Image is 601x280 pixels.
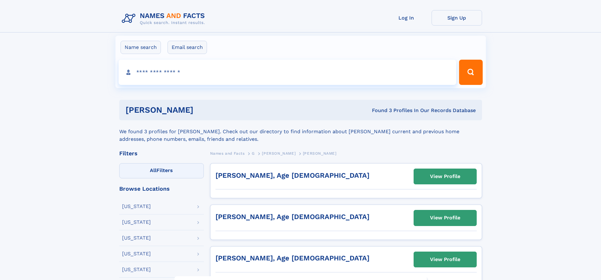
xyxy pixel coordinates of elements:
span: All [150,167,156,173]
div: Filters [119,151,204,156]
span: [PERSON_NAME] [303,151,337,156]
div: We found 3 profiles for [PERSON_NAME]. Check out our directory to find information about [PERSON_... [119,120,482,143]
div: [US_STATE] [122,220,151,225]
a: G [252,149,255,157]
div: View Profile [430,211,460,225]
label: Email search [168,41,207,54]
div: [US_STATE] [122,204,151,209]
a: [PERSON_NAME], Age [DEMOGRAPHIC_DATA] [215,213,369,221]
span: G [252,151,255,156]
a: Sign Up [432,10,482,26]
div: Browse Locations [119,186,204,192]
div: [US_STATE] [122,267,151,272]
div: View Profile [430,252,460,267]
a: Log In [381,10,432,26]
input: search input [119,60,457,85]
a: View Profile [414,169,476,184]
img: Logo Names and Facts [119,10,210,27]
div: [US_STATE] [122,251,151,256]
button: Search Button [459,60,482,85]
h1: [PERSON_NAME] [126,106,283,114]
a: [PERSON_NAME], Age [DEMOGRAPHIC_DATA] [215,254,369,262]
a: Names and Facts [210,149,245,157]
div: Found 3 Profiles In Our Records Database [283,107,476,114]
a: [PERSON_NAME], Age [DEMOGRAPHIC_DATA] [215,171,369,179]
div: [US_STATE] [122,235,151,241]
span: [PERSON_NAME] [262,151,296,156]
a: [PERSON_NAME] [262,149,296,157]
a: View Profile [414,252,476,267]
label: Filters [119,163,204,178]
label: Name search [121,41,161,54]
div: View Profile [430,169,460,184]
a: View Profile [414,210,476,225]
